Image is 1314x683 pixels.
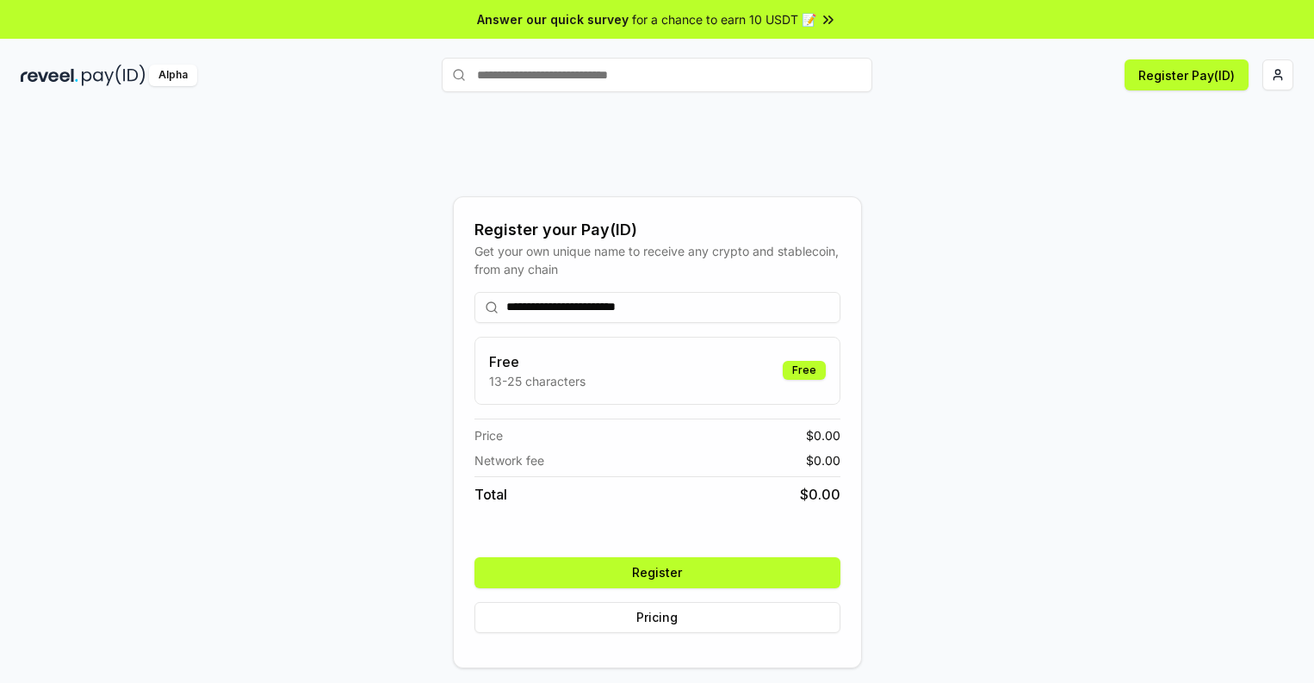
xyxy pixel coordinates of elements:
[806,451,840,469] span: $ 0.00
[489,351,586,372] h3: Free
[806,426,840,444] span: $ 0.00
[474,557,840,588] button: Register
[632,10,816,28] span: for a chance to earn 10 USDT 📝
[21,65,78,86] img: reveel_dark
[800,484,840,505] span: $ 0.00
[1125,59,1249,90] button: Register Pay(ID)
[477,10,629,28] span: Answer our quick survey
[474,242,840,278] div: Get your own unique name to receive any crypto and stablecoin, from any chain
[474,602,840,633] button: Pricing
[474,451,544,469] span: Network fee
[783,361,826,380] div: Free
[489,372,586,390] p: 13-25 characters
[474,218,840,242] div: Register your Pay(ID)
[474,426,503,444] span: Price
[474,484,507,505] span: Total
[82,65,146,86] img: pay_id
[149,65,197,86] div: Alpha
